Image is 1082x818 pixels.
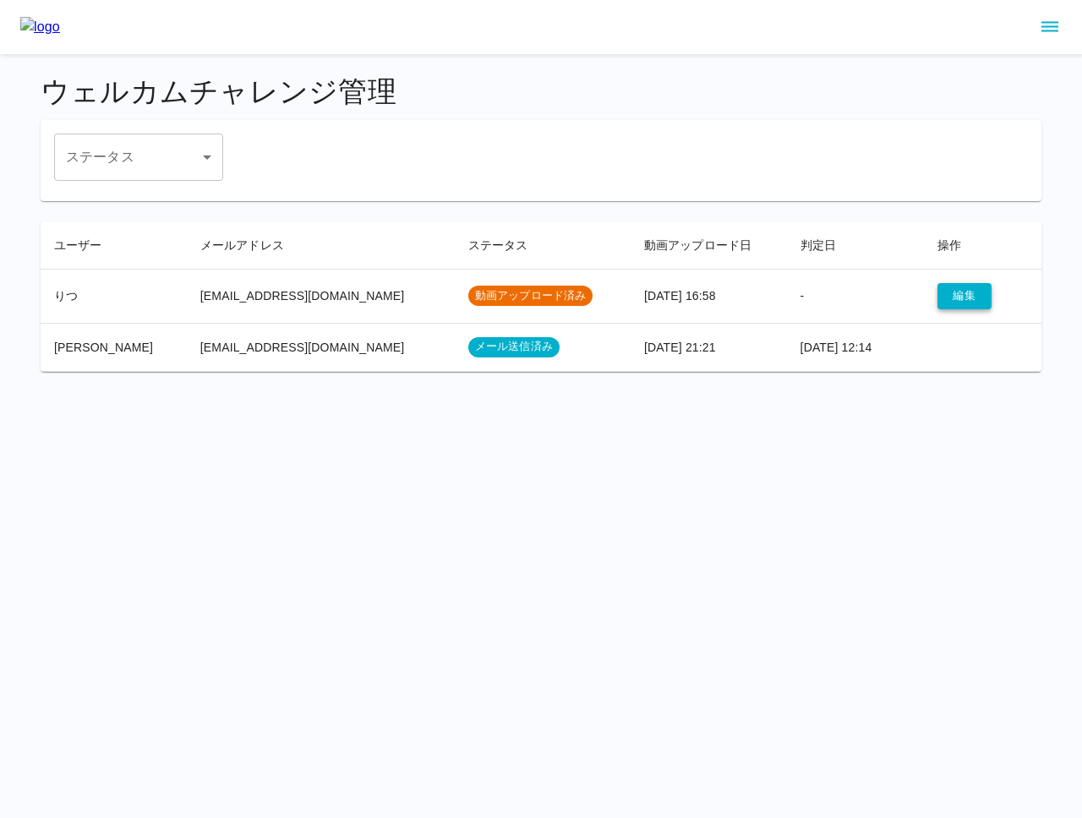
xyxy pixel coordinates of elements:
[468,288,593,304] span: 動画アップロード済み
[187,221,455,270] th: メールアドレス
[41,269,187,323] td: りつ
[455,221,631,270] th: ステータス
[41,74,1041,110] h4: ウェルカムチャレンジ管理
[937,283,992,309] button: 編集
[631,269,787,323] td: [DATE] 16:58
[468,339,560,355] span: メール送信済み
[787,269,924,323] td: -
[1036,13,1064,41] button: sidemenu
[41,221,187,270] th: ユーザー
[924,221,1041,270] th: 操作
[631,221,787,270] th: 動画アップロード日
[20,17,60,37] img: logo
[187,269,455,323] td: [EMAIL_ADDRESS][DOMAIN_NAME]
[787,221,924,270] th: 判定日
[787,323,924,371] td: [DATE] 12:14
[41,323,187,371] td: [PERSON_NAME]
[54,134,223,181] div: ​
[631,323,787,371] td: [DATE] 21:21
[187,323,455,371] td: [EMAIL_ADDRESS][DOMAIN_NAME]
